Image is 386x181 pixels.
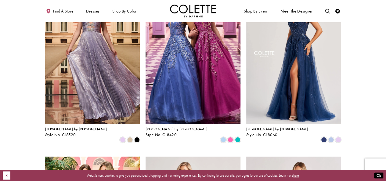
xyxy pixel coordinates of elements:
div: Colette by Daphne Style No. CL8520 [45,127,107,137]
a: Check Wishlist [334,5,341,17]
i: Lilac [335,137,341,143]
i: Bluebell [328,137,334,143]
a: Meet the designer [279,5,314,17]
span: Shop By Event [243,5,269,17]
div: Colette by Daphne Style No. CL8060 [246,127,308,137]
span: Style No. CL8060 [246,132,278,137]
span: Shop by color [112,9,136,13]
i: Pink [228,137,233,143]
span: Shop By Event [244,9,268,13]
i: Gold Dust [127,137,133,143]
span: Find a store [53,9,74,13]
i: Periwinkle [221,137,226,143]
button: Submit Dialog [374,173,383,179]
a: Toggle search [324,5,331,17]
a: here [293,173,299,178]
i: Lilac [120,137,125,143]
i: Navy Blue [321,137,326,143]
span: Meet the designer [280,9,312,13]
button: Close Dialog [3,172,10,180]
p: Website uses cookies to give you personalized shopping and marketing experiences. By continuing t... [33,172,353,179]
span: [PERSON_NAME] by [PERSON_NAME] [246,127,308,132]
span: Dresses [86,9,99,13]
span: [PERSON_NAME] by [PERSON_NAME] [146,127,207,132]
img: Colette by Daphne [170,5,216,17]
span: Dresses [85,5,101,17]
a: Visit Home Page [170,5,216,17]
span: Style No. CL8520 [45,132,76,137]
span: Shop by color [111,5,138,17]
i: Black [134,137,140,143]
span: Style No. CL8420 [146,132,177,137]
span: [PERSON_NAME] by [PERSON_NAME] [45,127,107,132]
i: Jade [235,137,240,143]
div: Colette by Daphne Style No. CL8420 [146,127,207,137]
a: Find a store [45,5,75,17]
